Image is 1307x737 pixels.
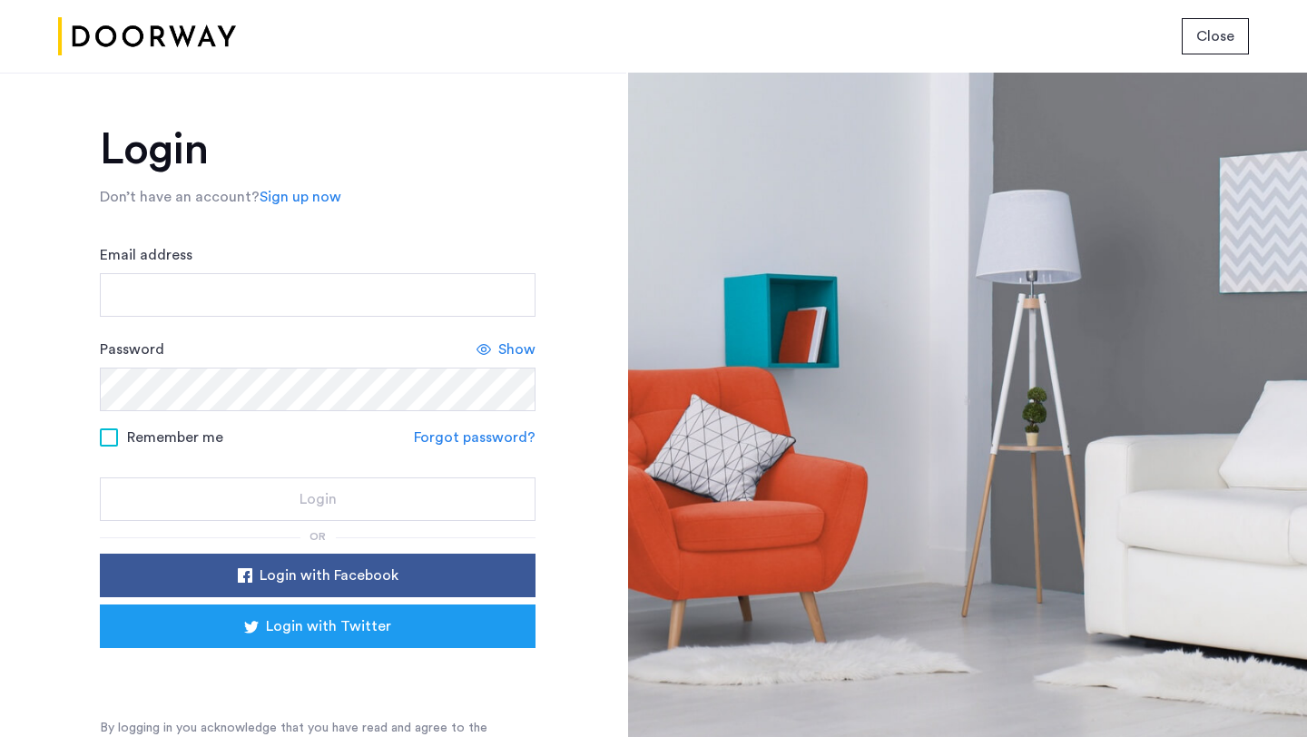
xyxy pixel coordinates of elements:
[100,339,164,360] label: Password
[1196,25,1234,47] span: Close
[100,554,536,597] button: button
[100,477,536,521] button: button
[260,565,398,586] span: Login with Facebook
[300,488,337,510] span: Login
[310,531,326,542] span: or
[127,653,508,693] iframe: Sign in with Google Button
[414,427,536,448] a: Forgot password?
[260,186,341,208] a: Sign up now
[127,427,223,448] span: Remember me
[58,3,236,71] img: logo
[100,190,260,204] span: Don’t have an account?
[100,604,536,648] button: button
[100,244,192,266] label: Email address
[266,615,391,637] span: Login with Twitter
[498,339,536,360] span: Show
[100,128,536,172] h1: Login
[1182,18,1249,54] button: button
